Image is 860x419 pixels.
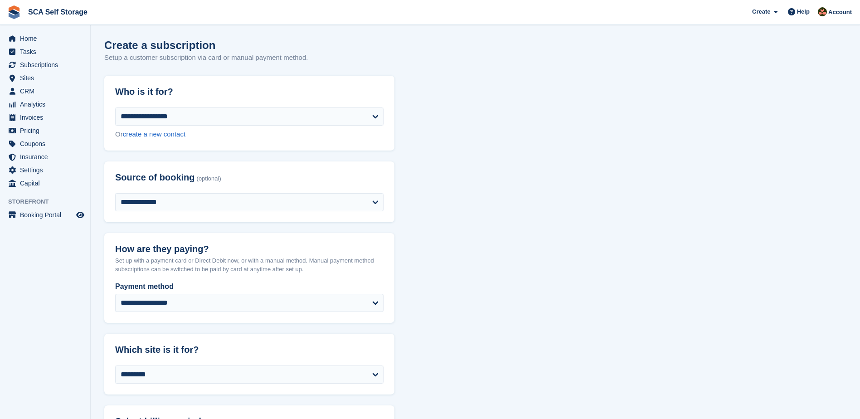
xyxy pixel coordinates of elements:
a: menu [5,209,86,221]
p: Setup a customer subscription via card or manual payment method. [104,53,308,63]
span: Capital [20,177,74,190]
h2: Which site is it for? [115,345,384,355]
a: create a new contact [123,130,185,138]
span: Subscriptions [20,58,74,71]
h1: Create a subscription [104,39,215,51]
span: Help [797,7,810,16]
div: Or [115,129,384,140]
a: menu [5,177,86,190]
span: Home [20,32,74,45]
span: Sites [20,72,74,84]
span: Analytics [20,98,74,111]
span: Tasks [20,45,74,58]
span: Insurance [20,151,74,163]
a: menu [5,111,86,124]
span: Pricing [20,124,74,137]
span: Account [828,8,852,17]
span: CRM [20,85,74,97]
a: menu [5,72,86,84]
img: stora-icon-8386f47178a22dfd0bd8f6a31ec36ba5ce8667c1dd55bd0f319d3a0aa187defe.svg [7,5,21,19]
h2: Who is it for? [115,87,384,97]
a: menu [5,137,86,150]
span: Create [752,7,770,16]
span: Coupons [20,137,74,150]
span: Source of booking [115,172,195,183]
a: Preview store [75,209,86,220]
a: SCA Self Storage [24,5,91,19]
a: menu [5,58,86,71]
img: Sarah Race [818,7,827,16]
a: menu [5,32,86,45]
span: Settings [20,164,74,176]
span: Invoices [20,111,74,124]
p: Set up with a payment card or Direct Debit now, or with a manual method. Manual payment method su... [115,256,384,274]
span: Storefront [8,197,90,206]
h2: How are they paying? [115,244,384,254]
a: menu [5,45,86,58]
a: menu [5,164,86,176]
a: menu [5,85,86,97]
label: Payment method [115,281,384,292]
a: menu [5,98,86,111]
span: Booking Portal [20,209,74,221]
a: menu [5,124,86,137]
span: (optional) [197,175,221,182]
a: menu [5,151,86,163]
